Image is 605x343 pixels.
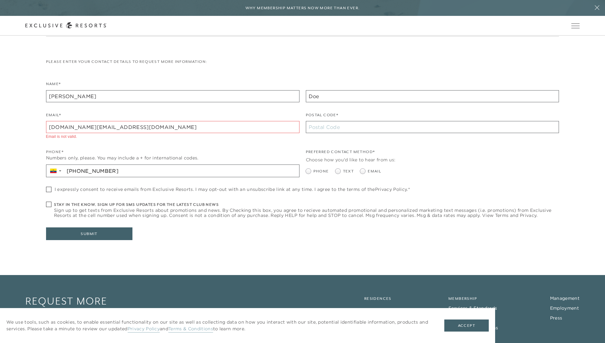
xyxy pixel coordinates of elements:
[46,155,299,161] div: Numbers only, please. You may include a + for international codes.
[25,294,134,322] a: Request More Information
[306,121,559,133] input: Postal Code
[6,319,432,332] p: We use tools, such as cookies, to enable essential functionality on our site as well as collectin...
[375,186,407,192] a: Privacy Policy
[571,24,580,28] button: Open navigation
[306,149,375,158] legend: Preferred Contact Method*
[368,168,381,174] span: Email
[245,5,360,11] h6: Why Membership Matters Now More Than Ever.
[46,90,299,102] input: First
[168,326,213,333] a: Terms & Conditions
[54,208,559,218] span: Sign up to get texts from Exclusive Resorts about promotions and news. By Checking this box, you ...
[306,157,559,163] div: Choose how you'd like to hear from us:
[343,168,354,174] span: Text
[444,319,489,332] button: Accept
[54,202,559,208] h6: Stay in the know. Sign up for sms updates for the latest club news
[550,315,562,321] a: Press
[64,165,299,177] input: Enter a phone number
[46,165,64,177] div: Country Code Selector
[46,121,299,133] input: name@example.com
[306,90,559,102] input: Last
[364,296,392,301] a: Residences
[46,81,61,90] label: Name*
[58,169,62,173] span: ▼
[448,305,497,311] a: Services & Standards
[364,307,394,312] a: Experiences
[46,112,61,121] label: Email*
[306,112,339,121] label: Postal Code*
[313,168,329,174] span: Phone
[550,295,580,301] a: Management
[550,305,579,311] a: Employment
[46,227,132,240] button: Submit
[46,134,77,139] li: Email is not valid.
[46,149,299,155] div: Phone*
[55,187,410,192] span: I expressly consent to receive emails from Exclusive Resorts. I may opt-out with an unsubscribe l...
[448,296,477,301] a: Membership
[46,59,559,65] p: Please enter your contact details to request more information:
[128,326,160,333] a: Privacy Policy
